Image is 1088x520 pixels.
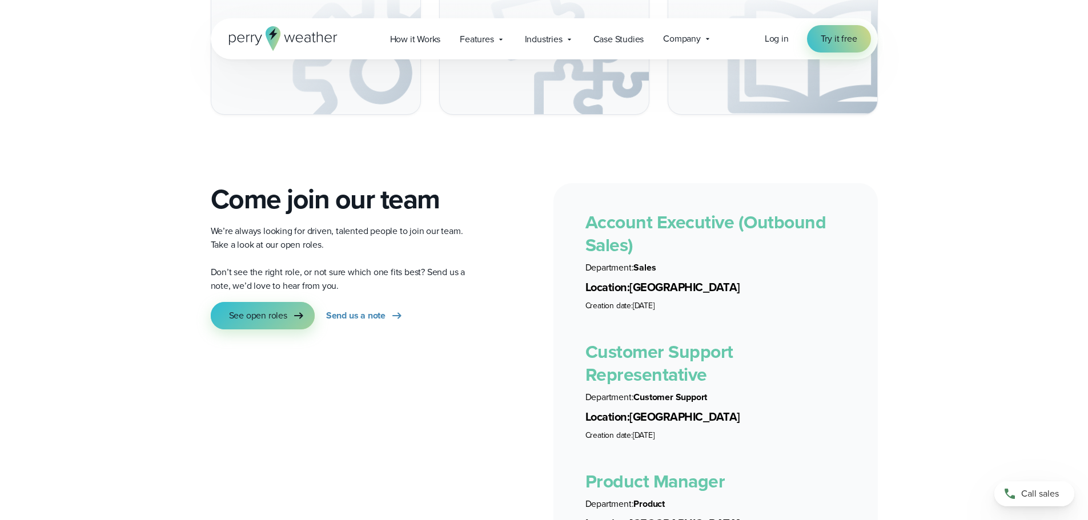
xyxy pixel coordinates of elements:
li: [GEOGRAPHIC_DATA] [585,409,846,425]
a: How it Works [380,27,451,51]
span: Send us a note [326,309,386,323]
span: Case Studies [593,33,644,46]
span: Creation date: [585,300,633,312]
span: Log in [765,32,789,45]
span: Try it free [821,32,857,46]
li: Product [585,497,846,511]
p: We’re always looking for driven, talented people to join our team. Take a look at our open roles. [211,224,478,252]
span: See open roles [229,309,287,323]
a: Customer Support Representative [585,338,733,388]
a: Call sales [994,481,1074,506]
span: Department: [585,390,634,404]
span: Industries [525,33,563,46]
a: Send us a note [326,302,404,329]
a: Case Studies [584,27,654,51]
a: Product Manager [585,467,725,495]
span: Creation date: [585,429,633,441]
a: Account Executive (Outbound Sales) [585,208,826,259]
span: Department: [585,497,634,510]
a: See open roles [211,302,315,329]
li: [DATE] [585,300,846,312]
h2: Come join our team [211,183,478,215]
li: [GEOGRAPHIC_DATA] [585,279,846,296]
span: Call sales [1021,487,1059,501]
a: Try it free [807,25,871,53]
li: Customer Support [585,390,846,404]
li: [DATE] [585,430,846,441]
span: Department: [585,261,634,274]
span: Location: [585,279,630,296]
p: Don’t see the right role, or not sure which one fits best? Send us a note, we’d love to hear from... [211,265,478,293]
span: Company [663,32,701,46]
a: Log in [765,32,789,46]
span: Location: [585,408,630,425]
li: Sales [585,261,846,275]
span: How it Works [390,33,441,46]
span: Features [460,33,493,46]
